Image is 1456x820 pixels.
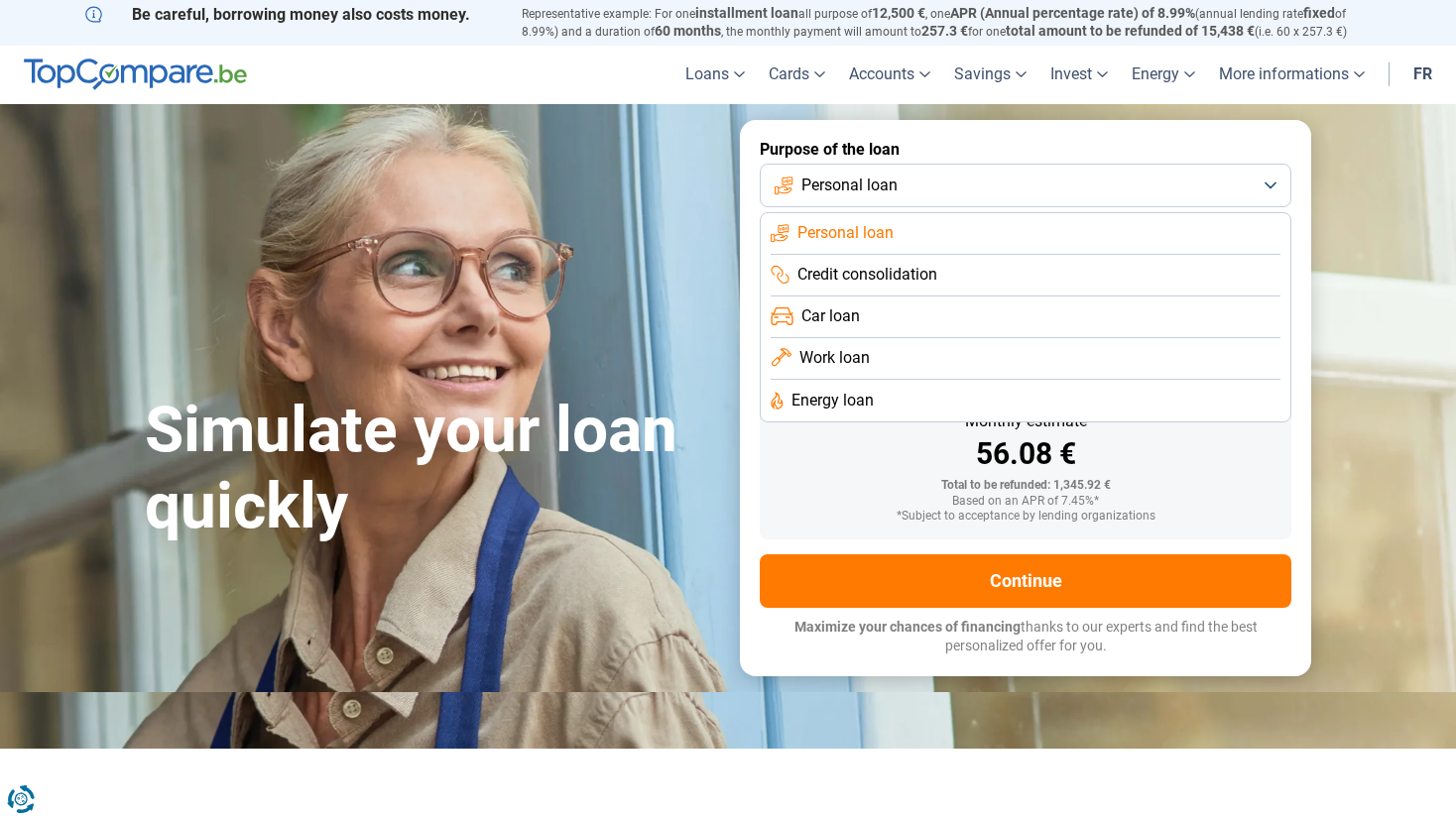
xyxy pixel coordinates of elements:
span: 12,500 € [872,5,925,21]
p: thanks to our experts and find the best personalized offer for you. [760,618,1291,656]
a: Accounts [837,46,942,104]
span: total amount to be refunded of 15,438 € [1006,23,1255,39]
a: More informations [1207,46,1377,104]
a: fr [1401,46,1444,104]
div: Based on an APR of 7.45%* [776,495,1275,509]
button: Personal loan [760,164,1291,207]
a: Cards [757,46,837,104]
div: Total to be refunded: 1,345.92 € [776,479,1275,493]
p: Representative example: For one all purpose of , one (annual lending rate of 8.99%) and a duratio... [522,5,1371,41]
span: fixed [1303,5,1335,21]
div: 56.08 € [776,439,1275,469]
span: Energy loan [791,390,874,411]
span: 60 months [655,23,721,39]
a: Savings [942,46,1038,104]
img: TopCompare [24,59,247,90]
a: Energy [1120,46,1207,104]
span: Personal loan [797,222,894,244]
span: APR (Annual percentage rate) of 8.99% [950,5,1195,21]
div: Monthly estimate [776,413,1275,429]
span: Work loan [799,347,870,369]
label: Purpose of the loan [760,140,1291,159]
button: Continue [760,554,1291,608]
p: Be careful, borrowing money also costs money. [85,5,498,24]
div: *Subject to acceptance by lending organizations [776,510,1275,524]
span: installment loan [695,5,798,21]
span: 257.3 € [921,23,968,39]
a: Invest [1038,46,1120,104]
span: Maximize your chances of financing [794,619,1021,635]
h1: Simulate your loan quickly [145,393,716,545]
span: Credit consolidation [797,264,937,286]
span: Personal loan [801,175,898,196]
span: Car loan [801,305,860,327]
a: Loans [673,46,757,104]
